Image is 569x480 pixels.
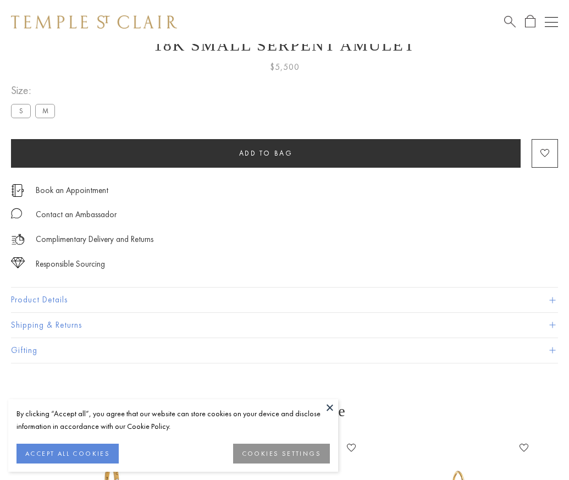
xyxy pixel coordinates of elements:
[11,257,25,268] img: icon_sourcing.svg
[11,338,558,363] button: Gifting
[11,139,521,168] button: Add to bag
[11,313,558,338] button: Shipping & Returns
[504,15,516,29] a: Search
[36,184,108,196] a: Book an Appointment
[270,60,300,74] span: $5,500
[11,208,22,219] img: MessageIcon-01_2.svg
[11,104,31,118] label: S
[11,288,558,312] button: Product Details
[11,233,25,246] img: icon_delivery.svg
[11,36,558,54] h1: 18K Small Serpent Amulet
[11,15,177,29] img: Temple St. Clair
[16,444,119,464] button: ACCEPT ALL COOKIES
[36,257,105,271] div: Responsible Sourcing
[239,148,293,158] span: Add to bag
[11,184,24,197] img: icon_appointment.svg
[36,233,153,246] p: Complimentary Delivery and Returns
[525,15,535,29] a: Open Shopping Bag
[545,15,558,29] button: Open navigation
[36,208,117,222] div: Contact an Ambassador
[11,81,59,100] span: Size:
[35,104,55,118] label: M
[233,444,330,464] button: COOKIES SETTINGS
[16,407,330,433] div: By clicking “Accept all”, you agree that our website can store cookies on your device and disclos...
